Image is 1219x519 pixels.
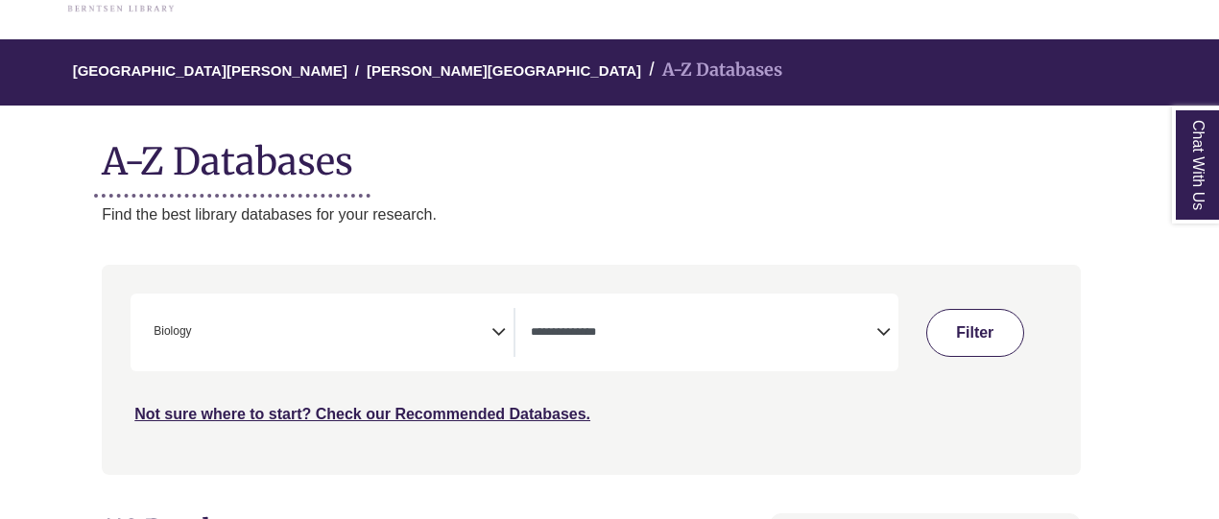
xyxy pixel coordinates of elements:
[641,57,782,84] li: A-Z Databases
[531,326,876,342] textarea: Search
[102,202,1081,227] p: Find the best library databases for your research.
[196,326,204,342] textarea: Search
[146,322,191,341] li: Biology
[134,406,590,422] a: Not sure where to start? Check our Recommended Databases.
[102,125,1081,183] h1: A-Z Databases
[154,322,191,341] span: Biology
[926,309,1024,357] button: Submit for Search Results
[102,39,1081,106] nav: breadcrumb
[367,59,641,79] a: [PERSON_NAME][GEOGRAPHIC_DATA]
[102,265,1081,474] nav: Search filters
[73,59,347,79] a: [GEOGRAPHIC_DATA][PERSON_NAME]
